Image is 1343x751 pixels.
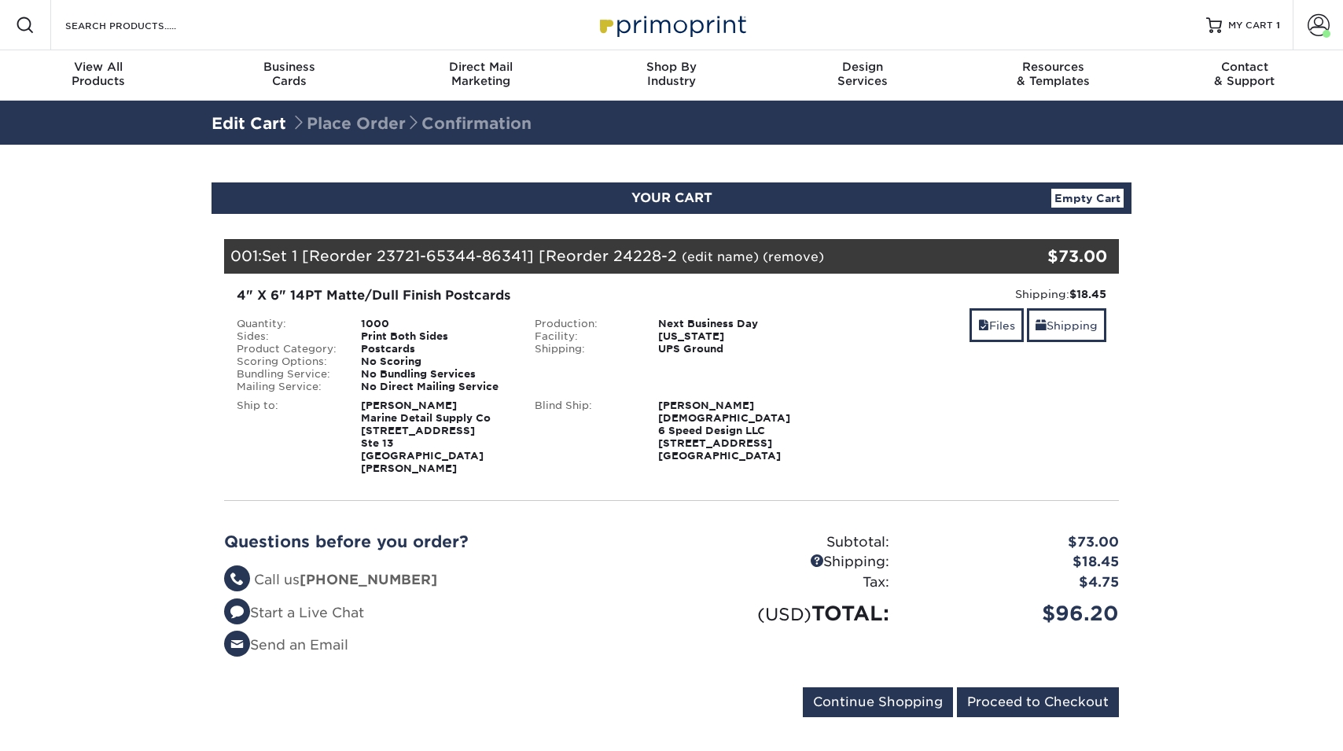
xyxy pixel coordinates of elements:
[64,16,217,35] input: SEARCH PRODUCTS.....
[349,343,523,355] div: Postcards
[763,249,824,264] a: (remove)
[958,60,1149,88] div: & Templates
[225,355,349,368] div: Scoring Options:
[3,60,194,88] div: Products
[349,318,523,330] div: 1000
[194,60,385,74] span: Business
[225,368,349,381] div: Bundling Service:
[646,318,820,330] div: Next Business Day
[349,330,523,343] div: Print Both Sides
[576,50,767,101] a: Shop ByIndustry
[978,319,989,332] span: files
[671,572,901,593] div: Tax:
[349,381,523,393] div: No Direct Mailing Service
[194,60,385,88] div: Cards
[523,330,647,343] div: Facility:
[832,286,1106,302] div: Shipping:
[224,570,660,591] li: Call us
[646,343,820,355] div: UPS Ground
[957,687,1119,717] input: Proceed to Checkout
[224,605,364,620] a: Start a Live Chat
[576,60,767,88] div: Industry
[225,330,349,343] div: Sides:
[1051,189,1124,208] a: Empty Cart
[1027,308,1106,342] a: Shipping
[225,381,349,393] div: Mailing Service:
[385,50,576,101] a: Direct MailMarketing
[1149,50,1340,101] a: Contact& Support
[349,368,523,381] div: No Bundling Services
[671,552,901,572] div: Shipping:
[1276,20,1280,31] span: 1
[3,60,194,74] span: View All
[1149,60,1340,74] span: Contact
[958,50,1149,101] a: Resources& Templates
[767,60,958,74] span: Design
[385,60,576,88] div: Marketing
[225,343,349,355] div: Product Category:
[576,60,767,74] span: Shop By
[224,532,660,551] h2: Questions before you order?
[958,60,1149,74] span: Resources
[225,399,349,475] div: Ship to:
[361,399,491,474] strong: [PERSON_NAME] Marine Detail Supply Co [STREET_ADDRESS] Ste 13 [GEOGRAPHIC_DATA][PERSON_NAME]
[646,330,820,343] div: [US_STATE]
[970,308,1024,342] a: Files
[767,50,958,101] a: DesignServices
[385,60,576,74] span: Direct Mail
[225,318,349,330] div: Quantity:
[262,247,677,264] span: Set 1 [Reorder 23721-65344-86341] [Reorder 24228-2
[224,239,970,274] div: 001:
[970,245,1107,268] div: $73.00
[803,687,953,717] input: Continue Shopping
[224,637,348,653] a: Send an Email
[767,60,958,88] div: Services
[901,572,1131,593] div: $4.75
[671,598,901,628] div: TOTAL:
[237,286,808,305] div: 4" X 6" 14PT Matte/Dull Finish Postcards
[349,355,523,368] div: No Scoring
[671,532,901,553] div: Subtotal:
[901,532,1131,553] div: $73.00
[523,343,647,355] div: Shipping:
[682,249,759,264] a: (edit name)
[194,50,385,101] a: BusinessCards
[658,399,790,462] strong: [PERSON_NAME][DEMOGRAPHIC_DATA] 6 Speed Design LLC [STREET_ADDRESS] [GEOGRAPHIC_DATA]
[1036,319,1047,332] span: shipping
[300,572,437,587] strong: [PHONE_NUMBER]
[593,8,750,42] img: Primoprint
[523,318,647,330] div: Production:
[3,50,194,101] a: View AllProducts
[291,114,532,133] span: Place Order Confirmation
[901,598,1131,628] div: $96.20
[901,552,1131,572] div: $18.45
[1149,60,1340,88] div: & Support
[757,604,811,624] small: (USD)
[1069,288,1106,300] strong: $18.45
[1228,19,1273,32] span: MY CART
[523,399,647,462] div: Blind Ship:
[631,190,712,205] span: YOUR CART
[212,114,286,133] a: Edit Cart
